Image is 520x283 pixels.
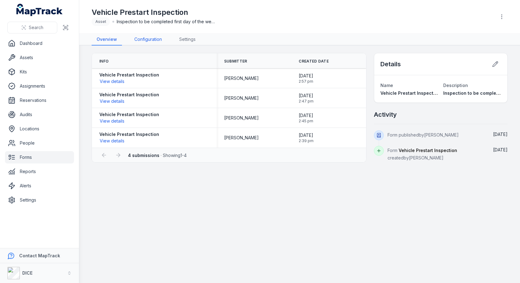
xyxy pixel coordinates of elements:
span: Search [29,24,43,31]
time: 09/09/2025, 2:39:42 pm [299,132,314,143]
h2: Details [380,60,401,68]
span: [PERSON_NAME] [224,75,259,81]
span: 2:39 pm [299,138,314,143]
span: [DATE] [299,132,314,138]
a: Locations [5,123,74,135]
strong: 4 submissions [128,153,159,158]
strong: DICE [22,270,32,276]
span: Description [443,83,468,88]
strong: Vehicle Prestart Inspection [99,72,159,78]
span: [PERSON_NAME] [224,135,259,141]
time: 09/09/2025, 2:45:16 pm [299,112,313,124]
strong: Vehicle Prestart Inspection [99,131,159,137]
span: 2:45 pm [299,119,313,124]
span: Vehicle Prestart Inspection [399,148,457,153]
span: [PERSON_NAME] [224,95,259,101]
span: · Showing 1 - 4 [128,153,187,158]
span: Form created by [PERSON_NAME] [388,148,457,160]
span: [PERSON_NAME] [224,115,259,121]
span: Name [380,83,393,88]
a: Dashboard [5,37,74,50]
button: View details [99,78,125,85]
strong: Vehicle Prestart Inspection [99,92,159,98]
span: Inspection to be completed first day of the week [117,19,216,25]
a: Kits [5,66,74,78]
strong: Vehicle Prestart Inspection [99,111,159,118]
a: Alerts [5,180,74,192]
a: Reservations [5,94,74,107]
div: Asset [92,17,110,26]
span: [DATE] [299,73,313,79]
span: [DATE] [493,132,508,137]
time: 09/09/2025, 2:57:59 pm [299,73,313,84]
a: Settings [5,194,74,206]
a: Configuration [129,34,167,46]
button: Search [7,22,57,33]
span: Vehicle Prestart Inspection [380,90,440,96]
span: 2:47 pm [299,99,314,104]
time: 09/09/2025, 2:31:53 pm [493,147,508,152]
a: MapTrack [16,4,63,16]
strong: Contact MapTrack [19,253,60,258]
span: Form published by [PERSON_NAME] [388,132,459,137]
time: 09/09/2025, 2:35:16 pm [493,132,508,137]
button: View details [99,118,125,124]
h1: Vehicle Prestart Inspection [92,7,216,17]
h2: Activity [374,110,397,119]
a: Assets [5,51,74,64]
span: 2:57 pm [299,79,313,84]
span: Submitter [224,59,247,64]
a: Reports [5,165,74,178]
a: Audits [5,108,74,121]
button: View details [99,137,125,144]
a: Overview [92,34,122,46]
a: Settings [174,34,201,46]
a: People [5,137,74,149]
span: [DATE] [493,147,508,152]
a: Forms [5,151,74,163]
span: Info [99,59,109,64]
span: Created Date [299,59,329,64]
a: Assignments [5,80,74,92]
time: 09/09/2025, 2:47:15 pm [299,93,314,104]
button: View details [99,98,125,105]
span: [DATE] [299,93,314,99]
span: [DATE] [299,112,313,119]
